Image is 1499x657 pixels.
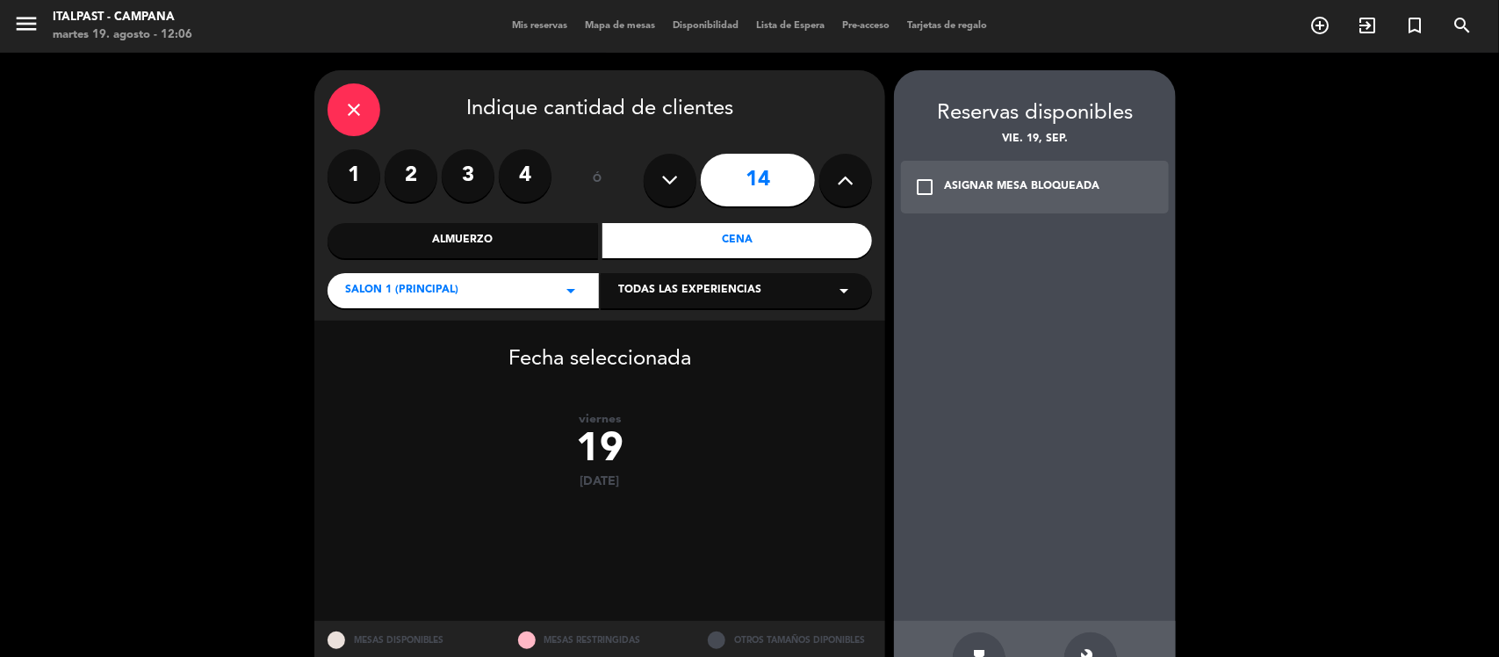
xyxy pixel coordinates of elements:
span: Mapa de mesas [576,21,664,31]
span: Mis reservas [503,21,576,31]
div: vie. 19, sep. [894,131,1176,148]
div: Almuerzo [328,223,598,258]
i: arrow_drop_down [833,280,854,301]
div: ó [569,149,626,211]
i: arrow_drop_down [560,280,581,301]
i: add_circle_outline [1309,15,1330,36]
div: Reservas disponibles [894,97,1176,131]
div: Fecha seleccionada [314,321,885,377]
div: martes 19. agosto - 12:06 [53,26,192,44]
div: Indique cantidad de clientes [328,83,872,136]
span: Todas las experiencias [618,282,761,300]
div: [DATE] [314,474,885,489]
label: 3 [442,149,494,202]
button: menu [13,11,40,43]
i: search [1452,15,1473,36]
i: turned_in_not [1404,15,1425,36]
label: 1 [328,149,380,202]
label: 4 [499,149,551,202]
span: Lista de Espera [747,21,833,31]
i: menu [13,11,40,37]
span: Pre-acceso [833,21,898,31]
label: 2 [385,149,437,202]
i: close [343,99,364,120]
div: Cena [602,223,873,258]
div: viernes [314,412,885,427]
div: Italpast - Campana [53,9,192,26]
span: Disponibilidad [664,21,747,31]
div: ASIGNAR MESA BLOQUEADA [944,178,1099,196]
div: 19 [314,427,885,474]
i: check_box_outline_blank [914,177,935,198]
span: Tarjetas de regalo [898,21,996,31]
i: exit_to_app [1357,15,1378,36]
span: Salon 1 (Principal) [345,282,458,300]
